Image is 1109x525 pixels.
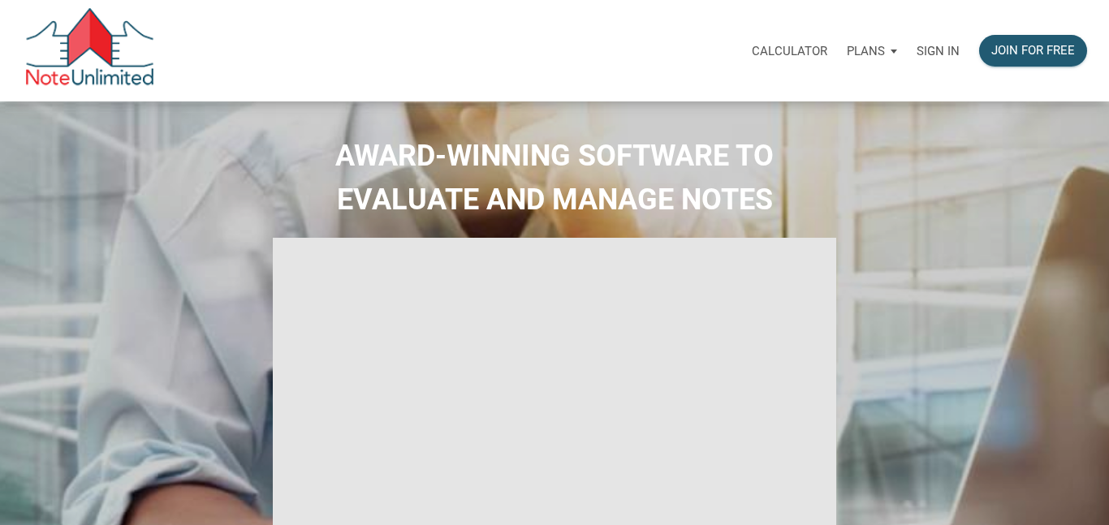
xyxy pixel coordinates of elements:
p: Calculator [752,44,827,58]
button: Join for free [979,35,1087,67]
h2: AWARD-WINNING SOFTWARE TO EVALUATE AND MANAGE NOTES [12,134,1097,222]
button: Plans [837,27,907,75]
p: Sign in [917,44,960,58]
a: Sign in [907,25,969,76]
a: Calculator [742,25,837,76]
a: Plans [837,25,907,76]
a: Join for free [969,25,1097,76]
p: Plans [847,44,885,58]
div: Join for free [991,41,1075,60]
